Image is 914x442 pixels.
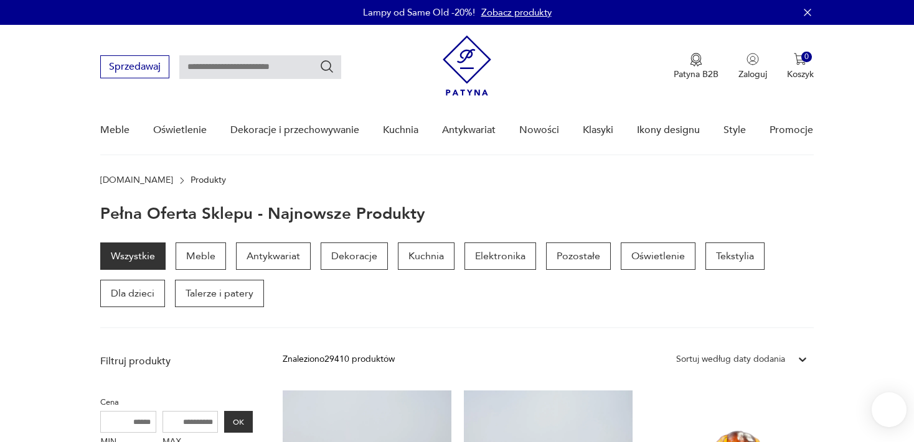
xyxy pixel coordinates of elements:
[100,395,253,409] p: Cena
[383,106,418,154] a: Kuchnia
[674,68,718,80] p: Patyna B2B
[100,205,425,223] h1: Pełna oferta sklepu - najnowsze produkty
[787,68,814,80] p: Koszyk
[583,106,613,154] a: Klasyki
[224,411,253,433] button: OK
[464,242,536,270] a: Elektronika
[100,175,173,185] a: [DOMAIN_NAME]
[100,242,166,270] a: Wszystkie
[519,106,559,154] a: Nowości
[321,242,388,270] a: Dekoracje
[153,106,207,154] a: Oświetlenie
[546,242,611,270] a: Pozostałe
[674,53,718,80] a: Ikona medaluPatyna B2B
[770,106,813,154] a: Promocje
[481,6,552,19] a: Zobacz produkty
[236,242,311,270] a: Antykwariat
[442,106,496,154] a: Antykwariat
[175,280,264,307] a: Talerze i patery
[747,53,759,65] img: Ikonka użytkownika
[100,280,165,307] a: Dla dzieci
[283,352,395,366] div: Znaleziono 29410 produktów
[100,55,169,78] button: Sprzedawaj
[674,53,718,80] button: Patyna B2B
[801,52,812,62] div: 0
[794,53,806,65] img: Ikona koszyka
[100,106,130,154] a: Meble
[398,242,455,270] a: Kuchnia
[637,106,700,154] a: Ikony designu
[738,68,767,80] p: Zaloguj
[872,392,907,427] iframe: Smartsupp widget button
[191,175,226,185] p: Produkty
[100,63,169,72] a: Sprzedawaj
[443,35,491,96] img: Patyna - sklep z meblami i dekoracjami vintage
[738,53,767,80] button: Zaloguj
[705,242,765,270] a: Tekstylia
[676,352,785,366] div: Sortuj według daty dodania
[690,53,702,67] img: Ikona medalu
[100,354,253,368] p: Filtruj produkty
[723,106,746,154] a: Style
[363,6,475,19] p: Lampy od Same Old -20%!
[230,106,359,154] a: Dekoracje i przechowywanie
[319,59,334,74] button: Szukaj
[787,53,814,80] button: 0Koszyk
[176,242,226,270] a: Meble
[621,242,695,270] a: Oświetlenie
